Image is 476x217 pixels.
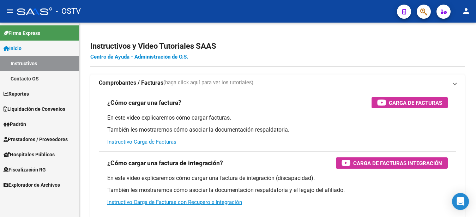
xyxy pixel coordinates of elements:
[372,97,448,108] button: Carga de Facturas
[99,79,163,87] strong: Comprobantes / Facturas
[4,120,26,128] span: Padrón
[353,159,442,168] span: Carga de Facturas Integración
[107,126,448,134] p: También les mostraremos cómo asociar la documentación respaldatoria.
[107,114,448,122] p: En este video explicaremos cómo cargar facturas.
[4,29,40,37] span: Firma Express
[90,54,188,60] a: Centro de Ayuda - Administración de O.S.
[389,98,442,107] span: Carga de Facturas
[90,74,465,91] mat-expansion-panel-header: Comprobantes / Facturas(haga click aquí para ver los tutoriales)
[56,4,81,19] span: - OSTV
[452,193,469,210] div: Open Intercom Messenger
[4,166,46,174] span: Fiscalización RG
[107,199,242,205] a: Instructivo Carga de Facturas con Recupero x Integración
[163,79,253,87] span: (haga click aquí para ver los tutoriales)
[107,98,181,108] h3: ¿Cómo cargar una factura?
[4,90,29,98] span: Reportes
[107,186,448,194] p: También les mostraremos cómo asociar la documentación respaldatoria y el legajo del afiliado.
[107,174,448,182] p: En este video explicaremos cómo cargar una factura de integración (discapacidad).
[4,135,68,143] span: Prestadores / Proveedores
[4,105,65,113] span: Liquidación de Convenios
[107,139,176,145] a: Instructivo Carga de Facturas
[462,7,470,15] mat-icon: person
[336,157,448,169] button: Carga de Facturas Integración
[90,40,465,53] h2: Instructivos y Video Tutoriales SAAS
[107,158,223,168] h3: ¿Cómo cargar una factura de integración?
[4,44,22,52] span: Inicio
[4,151,55,158] span: Hospitales Públicos
[4,181,60,189] span: Explorador de Archivos
[6,7,14,15] mat-icon: menu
